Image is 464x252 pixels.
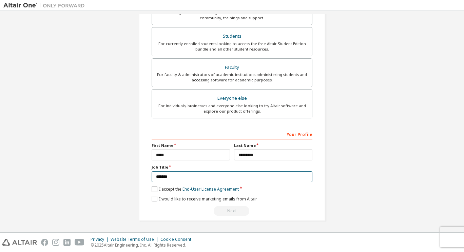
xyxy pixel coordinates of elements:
div: Cookie Consent [160,237,195,242]
div: Read and acccept EULA to continue [152,206,312,216]
div: Your Profile [152,129,312,139]
label: I would like to receive marketing emails from Altair [152,196,257,202]
div: For individuals, businesses and everyone else looking to try Altair software and explore our prod... [156,103,308,114]
label: Last Name [234,143,312,148]
img: youtube.svg [75,239,84,246]
label: Job Title [152,164,312,170]
a: End-User License Agreement [182,186,239,192]
div: Everyone else [156,94,308,103]
img: altair_logo.svg [2,239,37,246]
div: For currently enrolled students looking to access the free Altair Student Edition bundle and all ... [156,41,308,52]
div: For existing customers looking to access software downloads, HPC resources, community, trainings ... [156,10,308,21]
img: instagram.svg [52,239,59,246]
label: First Name [152,143,230,148]
div: Website Terms of Use [111,237,160,242]
div: For faculty & administrators of academic institutions administering students and accessing softwa... [156,72,308,83]
img: Altair One [3,2,88,9]
p: © 2025 Altair Engineering, Inc. All Rights Reserved. [91,242,195,248]
div: Faculty [156,63,308,72]
div: Students [156,32,308,41]
div: Privacy [91,237,111,242]
label: I accept the [152,186,239,192]
img: linkedin.svg [63,239,71,246]
img: facebook.svg [41,239,48,246]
